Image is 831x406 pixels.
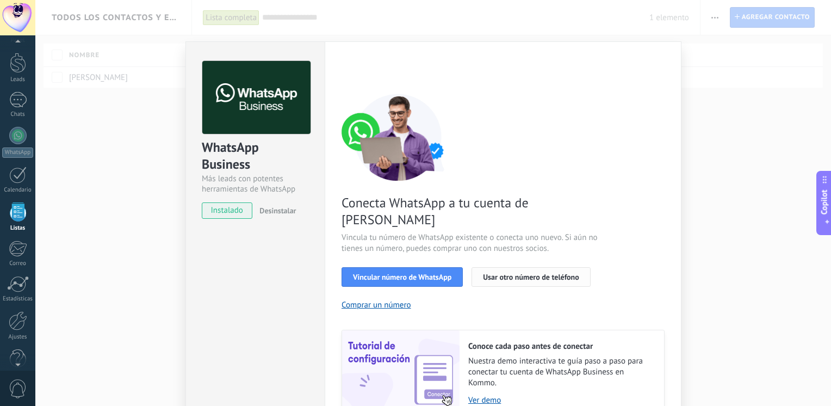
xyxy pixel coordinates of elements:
[2,296,34,303] div: Estadísticas
[483,273,579,281] span: Usar otro número de teléfono
[2,147,33,158] div: WhatsApp
[2,187,34,194] div: Calendario
[468,341,653,352] h2: Conoce cada paso antes de conectar
[353,273,451,281] span: Vincular número de WhatsApp
[202,139,309,174] div: WhatsApp Business
[468,356,653,389] span: Nuestra demo interactiva te guía paso a paso para conectar tu cuenta de WhatsApp Business en Kommo.
[468,395,653,405] a: Ver demo
[819,190,830,215] span: Copilot
[259,206,296,216] span: Desinstalar
[255,202,296,219] button: Desinstalar
[472,267,590,287] button: Usar otro número de teléfono
[202,202,252,219] span: instalado
[2,260,34,267] div: Correo
[342,267,463,287] button: Vincular número de WhatsApp
[2,76,34,83] div: Leads
[342,194,600,228] span: Conecta WhatsApp a tu cuenta de [PERSON_NAME]
[342,232,600,254] span: Vincula tu número de WhatsApp existente o conecta uno nuevo. Si aún no tienes un número, puedes c...
[342,300,411,310] button: Comprar un número
[2,334,34,341] div: Ajustes
[202,61,311,134] img: logo_main.png
[2,111,34,118] div: Chats
[342,94,456,181] img: connect number
[2,225,34,232] div: Listas
[202,174,309,194] div: Más leads con potentes herramientas de WhatsApp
